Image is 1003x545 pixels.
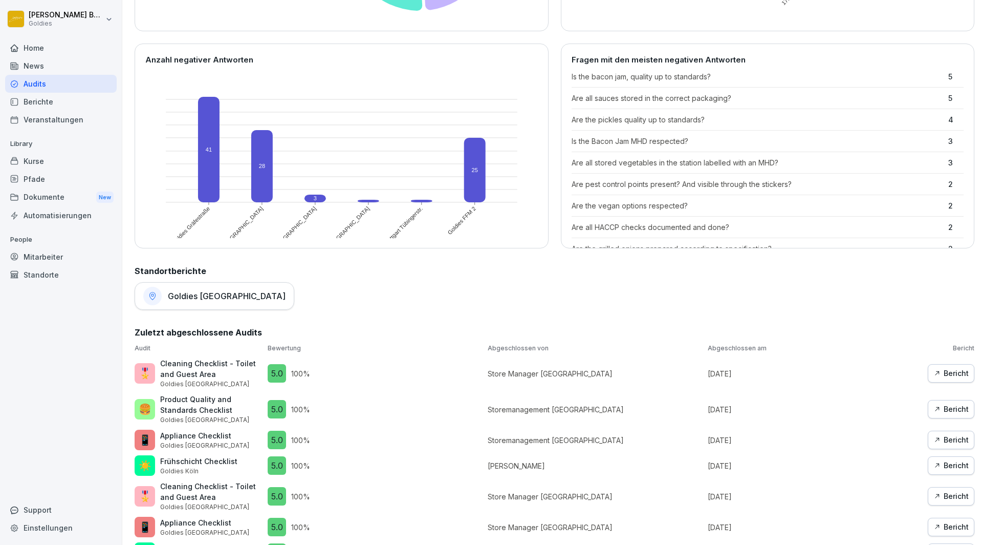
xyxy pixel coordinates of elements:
[135,282,294,310] a: Goldies [GEOGRAPHIC_DATA]
[160,358,263,380] p: Cleaning Checklist - Toilet and Guest Area
[572,200,944,211] p: Are the vegan options respected?
[168,291,286,301] h1: Goldies [GEOGRAPHIC_DATA]
[928,487,974,506] button: Bericht
[268,400,286,418] div: 5.0
[572,54,964,66] p: Fragen mit den meisten negativen Antworten
[268,344,483,353] p: Bewertung
[572,157,944,168] p: Are all stored vegetables in the station labelled with an MHD?
[928,364,974,383] button: Bericht
[708,404,923,415] p: [DATE]
[171,205,211,245] text: Goldies Gräfestraße
[135,265,974,277] h2: Standortberichte
[948,222,964,233] p: 2
[708,491,923,502] p: [DATE]
[5,248,117,266] a: Mitarbeiter
[708,460,923,471] p: [DATE]
[310,205,370,265] text: Goldies [GEOGRAPHIC_DATA]
[488,491,703,502] p: Store Manager [GEOGRAPHIC_DATA]
[160,528,249,537] p: Goldies [GEOGRAPHIC_DATA]
[139,519,151,535] p: 📱
[160,456,237,467] p: Frühschicht Checklist
[948,71,964,82] p: 5
[268,431,286,449] div: 5.0
[5,75,117,93] a: Audits
[160,380,263,389] p: Goldies [GEOGRAPHIC_DATA]
[447,205,477,235] text: Goldies FFM 2
[488,404,703,415] p: Storemanagement [GEOGRAPHIC_DATA]
[572,93,944,103] p: Are all sauces stored in the correct packaging?
[139,366,151,381] p: 🎖️
[948,136,964,146] p: 3
[29,20,103,27] p: Goldies
[5,93,117,111] div: Berichte
[5,170,117,188] a: Pfade
[572,136,944,146] p: Is the Bacon Jam MHD respected?
[145,54,538,66] p: Anzahl negativer Antworten
[268,518,286,536] div: 5.0
[5,501,117,519] div: Support
[5,232,117,248] p: People
[5,136,117,152] p: Library
[572,71,944,82] p: Is the bacon jam, quality up to standards?
[933,460,969,471] div: Bericht
[933,404,969,415] div: Bericht
[933,521,969,533] div: Bericht
[257,205,317,265] text: Goldies [GEOGRAPHIC_DATA]
[268,364,286,383] div: 5.0
[139,402,151,417] p: 🍔
[5,57,117,75] a: News
[291,435,310,446] p: 100 %
[948,200,964,211] p: 2
[291,522,310,533] p: 100 %
[368,205,424,261] text: Goldies Stuttgart Tübingerstr.
[572,243,944,254] p: Are the grilled onions prepared according to specification?
[135,344,263,353] p: Audit
[96,192,114,203] div: New
[928,518,974,536] button: Bericht
[160,502,263,512] p: Goldies [GEOGRAPHIC_DATA]
[5,152,117,170] a: Kurse
[933,491,969,502] div: Bericht
[933,434,969,446] div: Bericht
[139,432,151,448] p: 📱
[5,266,117,284] a: Standorte
[139,458,151,473] p: ☀️
[5,206,117,224] a: Automatisierungen
[139,489,151,504] p: 🎖️
[5,39,117,57] a: Home
[708,435,923,446] p: [DATE]
[5,519,117,537] a: Einstellungen
[135,326,974,339] h2: Zuletzt abgeschlossene Audits
[928,456,974,475] button: Bericht
[29,11,103,19] p: [PERSON_NAME] Buhren
[5,188,117,207] a: DokumenteNew
[928,431,974,449] button: Bericht
[291,368,310,379] p: 100 %
[948,93,964,103] p: 5
[160,415,263,425] p: Goldies [GEOGRAPHIC_DATA]
[160,430,249,441] p: Appliance Checklist
[488,368,703,379] p: Store Manager [GEOGRAPHIC_DATA]
[948,179,964,190] p: 2
[160,467,237,476] p: Goldies Köln
[268,487,286,506] div: 5.0
[948,114,964,125] p: 4
[933,368,969,379] div: Bericht
[291,491,310,502] p: 100 %
[160,481,263,502] p: Cleaning Checklist - Toilet and Guest Area
[572,114,944,125] p: Are the pickles quality up to standards?
[5,111,117,129] a: Veranstaltungen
